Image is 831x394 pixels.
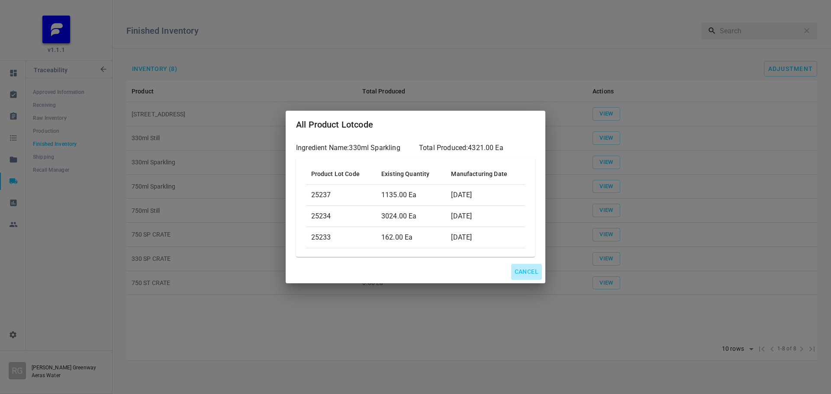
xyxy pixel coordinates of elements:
p: 1135.00 Ea [381,190,441,200]
th: Existing Quantity [376,163,446,185]
h2: All Product Lotcode [296,118,535,131]
p: [DATE] [451,190,520,200]
p: 3024.00 Ea [381,211,441,221]
span: Cancel [515,266,538,277]
p: 25234 [311,211,371,221]
p: [DATE] [451,211,520,221]
h6: Total Produced: 4321.00 Ea [419,142,535,154]
th: Product Lot Code [306,163,376,185]
th: Manufacturing Date [446,163,525,185]
p: [DATE] [451,232,520,243]
button: Cancel [511,264,542,280]
p: 25237 [311,190,371,200]
p: 162.00 Ea [381,232,441,243]
h6: Ingredient Name: 330ml Sparkling [296,142,412,154]
p: 25233 [311,232,371,243]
